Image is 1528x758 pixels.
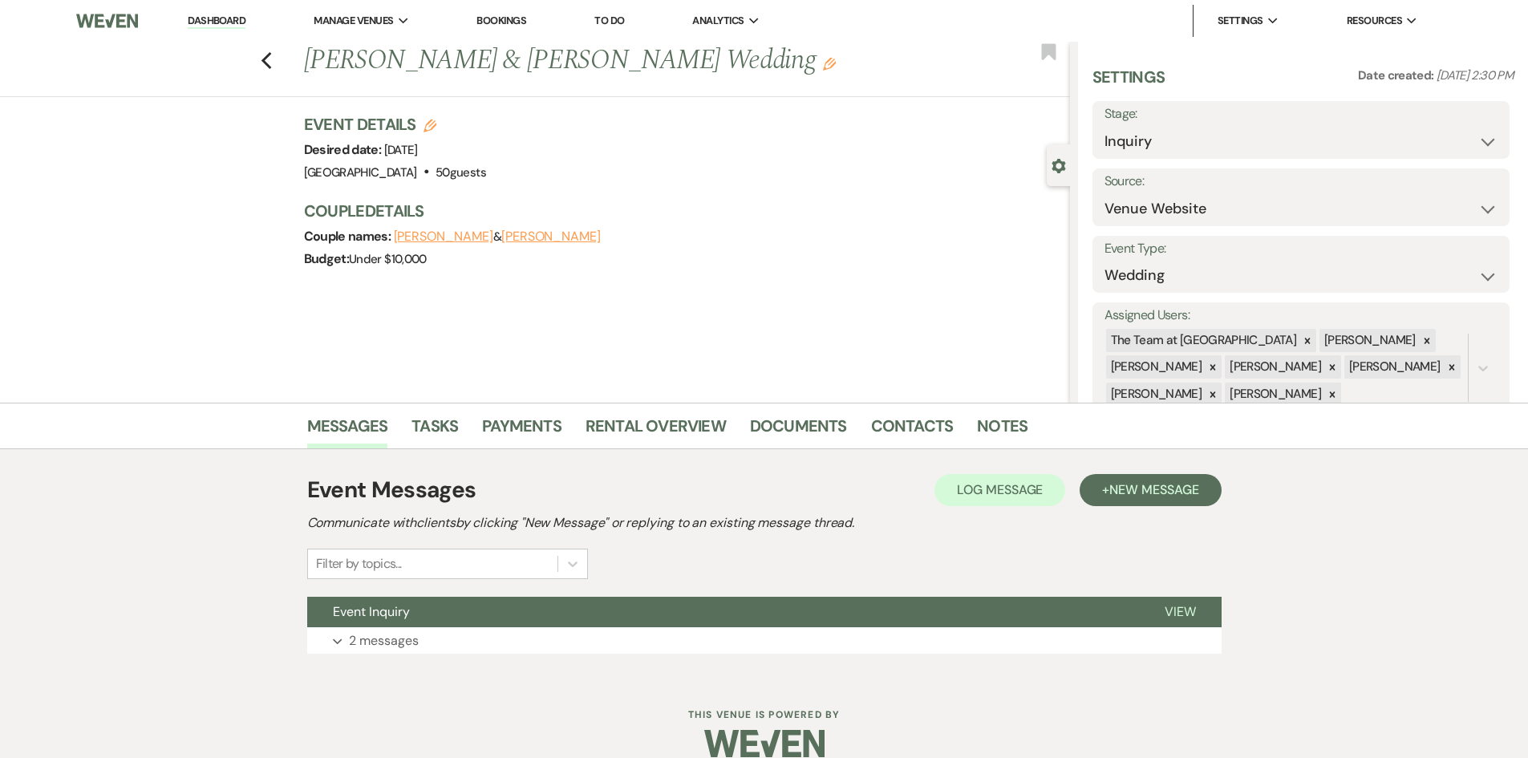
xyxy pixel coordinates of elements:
span: Event Inquiry [333,603,410,620]
span: Manage Venues [314,13,393,29]
button: [PERSON_NAME] [394,230,493,243]
div: [PERSON_NAME] [1225,355,1323,379]
span: Settings [1218,13,1263,29]
div: [PERSON_NAME] [1106,383,1205,406]
label: Assigned Users: [1104,304,1498,327]
div: [PERSON_NAME] [1225,383,1323,406]
span: Couple names: [304,228,394,245]
button: Log Message [934,474,1065,506]
button: Edit [823,56,836,71]
span: & [394,229,601,245]
div: [PERSON_NAME] [1319,329,1418,352]
label: Event Type: [1104,237,1498,261]
img: Weven Logo [76,4,137,38]
a: To Do [594,14,624,27]
button: Close lead details [1052,157,1066,172]
a: Bookings [476,14,526,27]
label: Source: [1104,170,1498,193]
a: Contacts [871,413,954,448]
button: Event Inquiry [307,597,1139,627]
button: [PERSON_NAME] [501,230,601,243]
span: Date created: [1358,67,1437,83]
button: 2 messages [307,627,1222,655]
a: Dashboard [188,14,245,29]
h3: Couple Details [304,200,1054,222]
span: [DATE] [384,142,418,158]
h3: Event Details [304,113,486,136]
span: Budget: [304,250,350,267]
h3: Settings [1092,66,1165,101]
h1: [PERSON_NAME] & [PERSON_NAME] Wedding [304,42,910,80]
div: [PERSON_NAME] [1344,355,1443,379]
button: View [1139,597,1222,627]
label: Stage: [1104,103,1498,126]
span: Analytics [692,13,744,29]
a: Notes [977,413,1027,448]
a: Messages [307,413,388,448]
span: New Message [1109,481,1198,498]
span: [GEOGRAPHIC_DATA] [304,164,417,180]
div: The Team at [GEOGRAPHIC_DATA] [1106,329,1299,352]
span: View [1165,603,1196,620]
button: +New Message [1080,474,1221,506]
p: 2 messages [349,630,419,651]
a: Tasks [411,413,458,448]
div: Filter by topics... [316,554,402,574]
span: Resources [1347,13,1402,29]
a: Rental Overview [586,413,726,448]
span: Log Message [957,481,1043,498]
span: Under $10,000 [349,251,427,267]
h1: Event Messages [307,473,476,507]
span: Desired date: [304,141,384,158]
a: Payments [482,413,561,448]
span: [DATE] 2:30 PM [1437,67,1514,83]
span: 50 guests [436,164,486,180]
a: Documents [750,413,847,448]
div: [PERSON_NAME] [1106,355,1205,379]
h2: Communicate with clients by clicking "New Message" or replying to an existing message thread. [307,513,1222,533]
